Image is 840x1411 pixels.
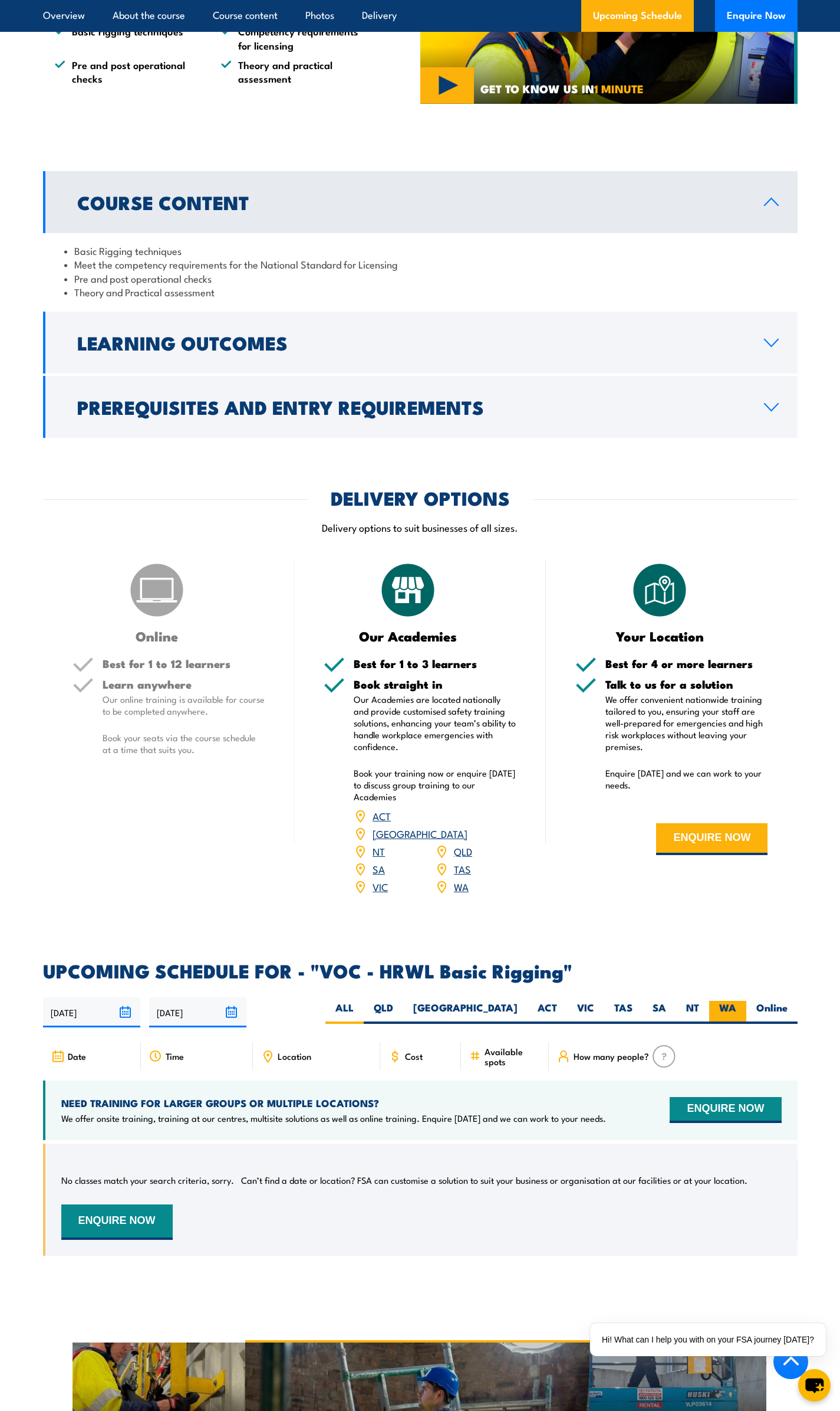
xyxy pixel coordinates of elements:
label: VIC [567,1001,604,1024]
p: Can’t find a date or location? FSA can customise a solution to suit your business or organisation... [241,1174,747,1186]
li: Basic rigging techniques [55,24,200,52]
h3: Our Academies [324,629,493,643]
input: To date [149,997,246,1027]
li: Theory and Practical assessment [64,285,776,299]
a: Course Content [43,171,798,233]
label: NT [676,1001,709,1024]
div: Hi! What can I help you with on your FSA journey [DATE]? [590,1323,826,1356]
a: Prerequisites and Entry Requirements [43,376,798,438]
h2: Course Content [77,194,745,210]
p: Book your training now or enquire [DATE] to discuss group training to our Academies [354,767,516,803]
p: No classes match your search criteria, sorry. [61,1174,234,1186]
input: From date [43,997,140,1027]
button: ENQUIRE NOW [61,1204,173,1240]
span: Location [278,1051,311,1061]
li: Meet the competency requirements for the National Standard for Licensing [64,257,776,271]
h5: Talk to us for a solution [605,679,768,690]
a: SA [373,862,385,876]
label: Online [746,1001,798,1024]
p: Delivery options to suit businesses of all sizes. [43,520,798,534]
h5: Book straight in [354,679,516,690]
strong: 1 MINUTE [594,80,644,97]
h3: Online [73,629,242,643]
button: ENQUIRE NOW [656,823,767,855]
label: SA [643,1001,676,1024]
h2: Learning Outcomes [77,334,745,351]
li: Basic Rigging techniques [64,244,776,257]
p: Enquire [DATE] and we can work to your needs. [605,767,768,791]
label: QLD [364,1001,403,1024]
h2: Prerequisites and Entry Requirements [77,398,745,415]
a: ACT [373,808,391,823]
label: WA [709,1001,746,1024]
li: Competency requirements for licensing [221,24,366,52]
a: Learning Outcomes [43,312,798,374]
button: chat-button [798,1369,831,1402]
a: TAS [454,862,471,876]
a: QLD [454,844,472,858]
a: NT [373,844,385,858]
p: We offer onsite training, training at our centres, multisite solutions as well as online training... [61,1112,606,1124]
a: VIC [373,879,388,893]
h5: Best for 1 to 12 learners [103,658,265,669]
h4: NEED TRAINING FOR LARGER GROUPS OR MULTIPLE LOCATIONS? [61,1096,606,1109]
h2: DELIVERY OPTIONS [331,489,510,506]
span: How many people? [574,1051,649,1061]
span: GET TO KNOW US IN [480,83,644,94]
li: Pre and post operational checks [64,271,776,285]
h3: Your Location [575,629,745,643]
p: Our Academies are located nationally and provide customised safety training solutions, enhancing ... [354,693,516,752]
h5: Learn anywhere [103,679,265,690]
label: ALL [325,1001,364,1024]
span: Cost [405,1051,423,1061]
li: Theory and practical assessment [221,58,366,86]
h2: UPCOMING SCHEDULE FOR - "VOC - HRWL Basic Rigging" [43,962,798,978]
p: Book your seats via the course schedule at a time that suits you. [103,732,265,755]
span: Time [166,1051,184,1061]
h5: Best for 4 or more learners [605,658,768,669]
label: [GEOGRAPHIC_DATA] [403,1001,528,1024]
h5: Best for 1 to 3 learners [354,658,516,669]
label: TAS [604,1001,643,1024]
button: ENQUIRE NOW [670,1097,781,1123]
li: Pre and post operational checks [55,58,200,86]
p: We offer convenient nationwide training tailored to you, ensuring your staff are well-prepared fo... [605,693,768,752]
span: Available spots [485,1046,541,1066]
p: Our online training is available for course to be completed anywhere. [103,693,265,717]
a: WA [454,879,469,893]
label: ACT [528,1001,567,1024]
span: Date [68,1051,86,1061]
a: [GEOGRAPHIC_DATA] [373,826,467,840]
